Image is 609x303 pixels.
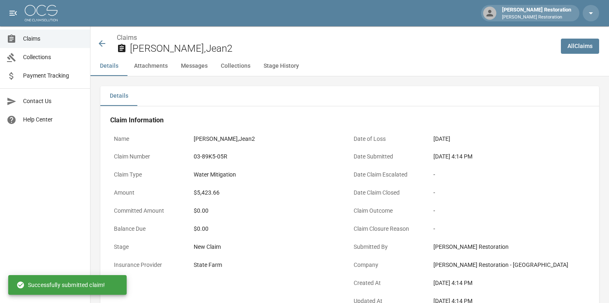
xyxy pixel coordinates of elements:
[433,152,586,161] div: [DATE] 4:14 PM
[433,135,450,143] div: [DATE]
[110,116,589,124] h4: Claim Information
[194,261,222,269] div: State Farm
[110,185,190,201] p: Amount
[433,170,586,179] div: -
[499,6,574,21] div: [PERSON_NAME] Restoration
[100,86,599,106] div: details tabs
[433,279,586,287] div: [DATE] 4:14 PM
[350,167,430,183] p: Date Claim Escalated
[130,43,554,55] h2: [PERSON_NAME],Jean2
[127,56,174,76] button: Attachments
[110,167,190,183] p: Claim Type
[433,207,586,215] div: -
[350,149,430,165] p: Date Submitted
[16,278,105,292] div: Successfully submitted claim!
[194,225,346,233] div: $0.00
[23,71,83,80] span: Payment Tracking
[23,34,83,43] span: Claims
[110,203,190,219] p: Committed Amount
[561,39,599,54] a: AllClaims
[502,14,571,21] p: [PERSON_NAME] Restoration
[214,56,257,76] button: Collections
[350,275,430,291] p: Created At
[110,149,190,165] p: Claim Number
[110,257,190,273] p: Insurance Provider
[350,239,430,255] p: Submitted By
[194,170,236,179] div: Water Mitigation
[350,131,430,147] p: Date of Loss
[433,261,586,269] div: [PERSON_NAME] Restoration - [GEOGRAPHIC_DATA]
[90,56,609,76] div: anchor tabs
[23,53,83,62] span: Collections
[117,34,137,41] a: Claims
[174,56,214,76] button: Messages
[194,152,227,161] div: 03-89K5-05R
[350,221,430,237] p: Claim Closure Reason
[110,239,190,255] p: Stage
[194,188,220,197] div: $5,423.66
[23,115,83,124] span: Help Center
[110,221,190,237] p: Balance Due
[117,33,554,43] nav: breadcrumb
[90,56,127,76] button: Details
[23,97,83,106] span: Contact Us
[433,188,586,197] div: -
[257,56,306,76] button: Stage History
[350,257,430,273] p: Company
[433,225,586,233] div: -
[110,131,190,147] p: Name
[350,203,430,219] p: Claim Outcome
[194,207,346,215] div: $0.00
[433,243,586,251] div: [PERSON_NAME] Restoration
[194,243,346,251] div: New Claim
[194,135,255,143] div: [PERSON_NAME],Jean2
[25,5,58,21] img: ocs-logo-white-transparent.png
[100,86,137,106] button: Details
[5,5,21,21] button: open drawer
[350,185,430,201] p: Date Claim Closed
